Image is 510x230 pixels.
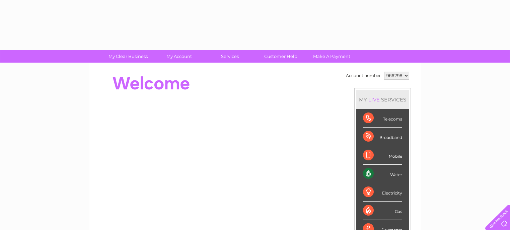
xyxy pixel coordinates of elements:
[344,70,382,81] td: Account number
[363,128,402,146] div: Broadband
[151,50,207,63] a: My Account
[367,96,381,103] div: LIVE
[253,50,308,63] a: Customer Help
[363,165,402,183] div: Water
[363,183,402,202] div: Electricity
[363,146,402,165] div: Mobile
[363,109,402,128] div: Telecoms
[202,50,258,63] a: Services
[100,50,156,63] a: My Clear Business
[304,50,359,63] a: Make A Payment
[356,90,409,109] div: MY SERVICES
[363,202,402,220] div: Gas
